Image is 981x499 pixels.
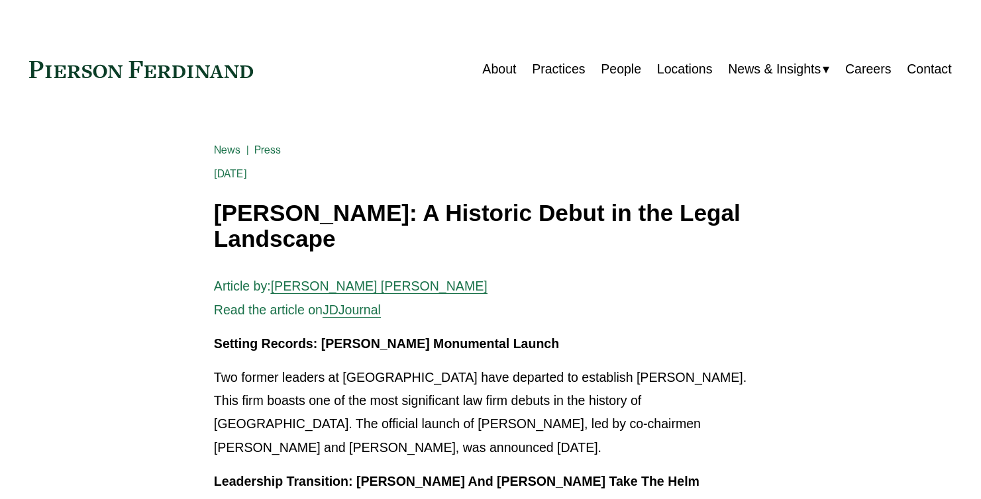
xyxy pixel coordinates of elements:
a: Press [254,144,282,156]
a: People [601,56,641,82]
a: Contact [907,56,951,82]
a: Careers [845,56,892,82]
a: folder dropdown [728,56,829,82]
span: Article by: [214,279,271,293]
a: Locations [657,56,713,82]
a: News [214,144,241,156]
strong: Setting Records: [PERSON_NAME] Monumental Launch [214,336,559,351]
span: News & Insights [728,58,821,81]
h1: [PERSON_NAME]: A Historic Debut in the Legal Landscape [214,201,767,251]
a: About [482,56,516,82]
a: Practices [532,56,585,82]
span: [DATE] [214,167,247,180]
span: Read the article on [214,302,323,317]
a: [PERSON_NAME] [PERSON_NAME] [271,279,488,293]
p: Two former leaders at [GEOGRAPHIC_DATA] have departed to establish [PERSON_NAME]. This firm boast... [214,366,767,459]
strong: Leadership Transition: [PERSON_NAME] And [PERSON_NAME] Take The Helm [214,474,699,488]
a: JDJournal [323,302,381,317]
